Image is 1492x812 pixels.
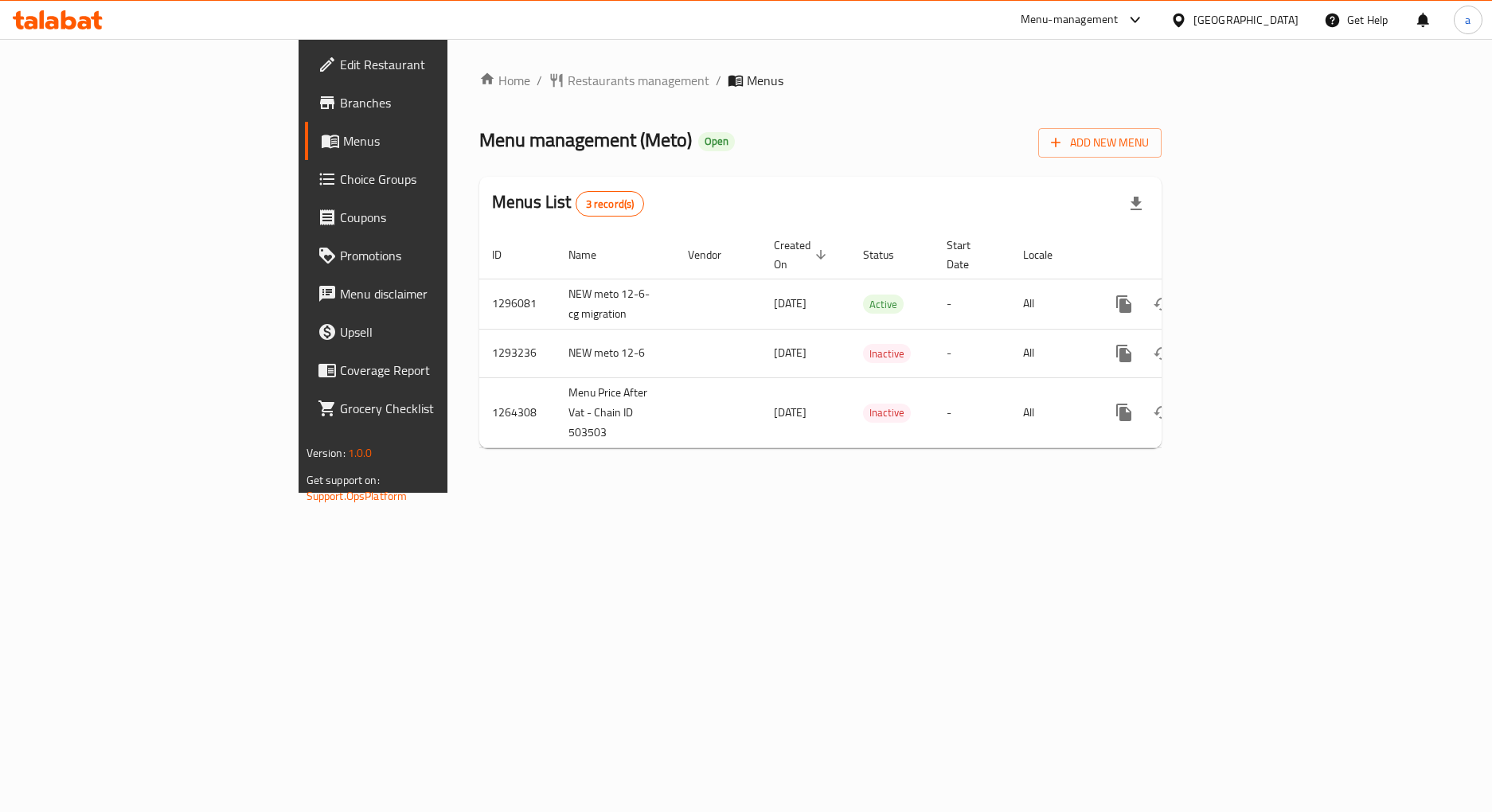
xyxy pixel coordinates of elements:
button: Change Status [1143,285,1181,323]
span: Inactive [863,345,911,363]
td: NEW meto 12-6 [556,329,675,377]
a: Promotions [305,236,548,275]
span: Locale [1023,245,1073,264]
span: Get support on: [307,470,380,490]
div: Open [698,132,735,151]
a: Edit Restaurant [305,45,548,84]
button: Change Status [1143,393,1181,431]
th: Actions [1092,231,1271,279]
a: Upsell [305,313,548,351]
div: Inactive [863,344,911,363]
nav: breadcrumb [479,71,1162,90]
span: Active [863,295,904,314]
table: enhanced table [479,231,1271,448]
span: 3 record(s) [576,197,644,212]
div: Export file [1117,185,1155,223]
button: more [1105,334,1143,373]
span: Status [863,245,915,264]
a: Branches [305,84,548,122]
span: Coupons [340,208,535,227]
button: more [1105,285,1143,323]
td: NEW meto 12-6-cg migration [556,279,675,329]
span: Branches [340,93,535,112]
span: Restaurants management [568,71,709,90]
td: - [934,279,1010,329]
div: Inactive [863,404,911,423]
span: 1.0.0 [348,443,373,463]
button: more [1105,393,1143,431]
span: Edit Restaurant [340,55,535,74]
span: Grocery Checklist [340,399,535,418]
span: Upsell [340,322,535,342]
span: a [1465,11,1471,29]
a: Menus [305,122,548,160]
h2: Menus List [492,190,644,217]
td: - [934,329,1010,377]
span: Created On [774,236,831,274]
span: Menus [343,131,535,150]
span: Open [698,135,735,148]
button: Change Status [1143,334,1181,373]
a: Menu disclaimer [305,275,548,313]
button: Add New Menu [1038,128,1162,158]
a: Choice Groups [305,160,548,198]
span: Coverage Report [340,361,535,380]
td: All [1010,279,1092,329]
a: Support.OpsPlatform [307,486,408,506]
td: Menu Price After Vat - Chain ID 503503 [556,377,675,447]
div: Active [863,295,904,314]
span: ID [492,245,522,264]
td: - [934,377,1010,447]
div: [GEOGRAPHIC_DATA] [1193,11,1299,29]
a: Restaurants management [549,71,709,90]
span: Add New Menu [1051,133,1149,153]
span: Inactive [863,404,911,422]
span: Start Date [947,236,991,274]
li: / [716,71,721,90]
span: [DATE] [774,402,807,423]
a: Coupons [305,198,548,236]
a: Coverage Report [305,351,548,389]
span: Menu disclaimer [340,284,535,303]
span: [DATE] [774,293,807,314]
span: Vendor [688,245,742,264]
span: Choice Groups [340,170,535,189]
td: All [1010,377,1092,447]
span: [DATE] [774,342,807,363]
a: Grocery Checklist [305,389,548,427]
span: Version: [307,443,346,463]
span: Menus [747,71,783,90]
td: All [1010,329,1092,377]
span: Promotions [340,246,535,265]
span: Menu management ( Meto ) [479,122,692,158]
div: Total records count [576,191,645,217]
span: Name [568,245,617,264]
div: Menu-management [1021,10,1119,29]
